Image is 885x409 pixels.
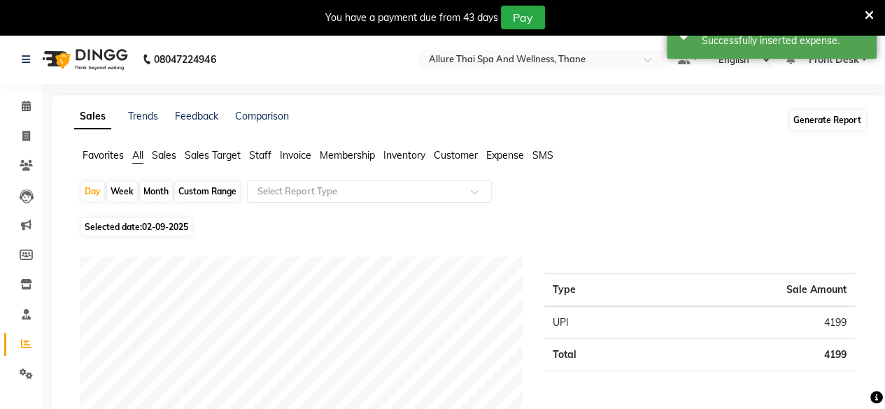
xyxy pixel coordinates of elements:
[185,149,241,162] span: Sales Target
[83,149,124,162] span: Favorites
[74,104,111,129] a: Sales
[235,110,289,122] a: Comparison
[786,53,794,66] a: 3
[651,339,855,371] td: 4199
[320,149,375,162] span: Membership
[544,306,651,339] td: UPI
[154,40,215,79] b: 08047224946
[808,52,858,67] span: Front Desk
[651,274,855,307] th: Sale Amount
[434,149,478,162] span: Customer
[249,149,271,162] span: Staff
[486,149,524,162] span: Expense
[544,274,651,307] th: Type
[175,110,218,122] a: Feedback
[175,182,240,201] div: Custom Range
[790,110,865,130] button: Generate Report
[325,10,498,25] div: You have a payment due from 43 days
[651,306,855,339] td: 4199
[81,218,192,236] span: Selected date:
[36,40,132,79] img: logo
[107,182,137,201] div: Week
[142,222,188,232] span: 02-09-2025
[280,149,311,162] span: Invoice
[81,182,104,201] div: Day
[702,34,866,48] div: Successfully inserted expense.
[501,6,545,29] button: Pay
[532,149,553,162] span: SMS
[544,339,651,371] td: Total
[383,149,425,162] span: Inventory
[152,149,176,162] span: Sales
[132,149,143,162] span: All
[128,110,158,122] a: Trends
[140,182,172,201] div: Month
